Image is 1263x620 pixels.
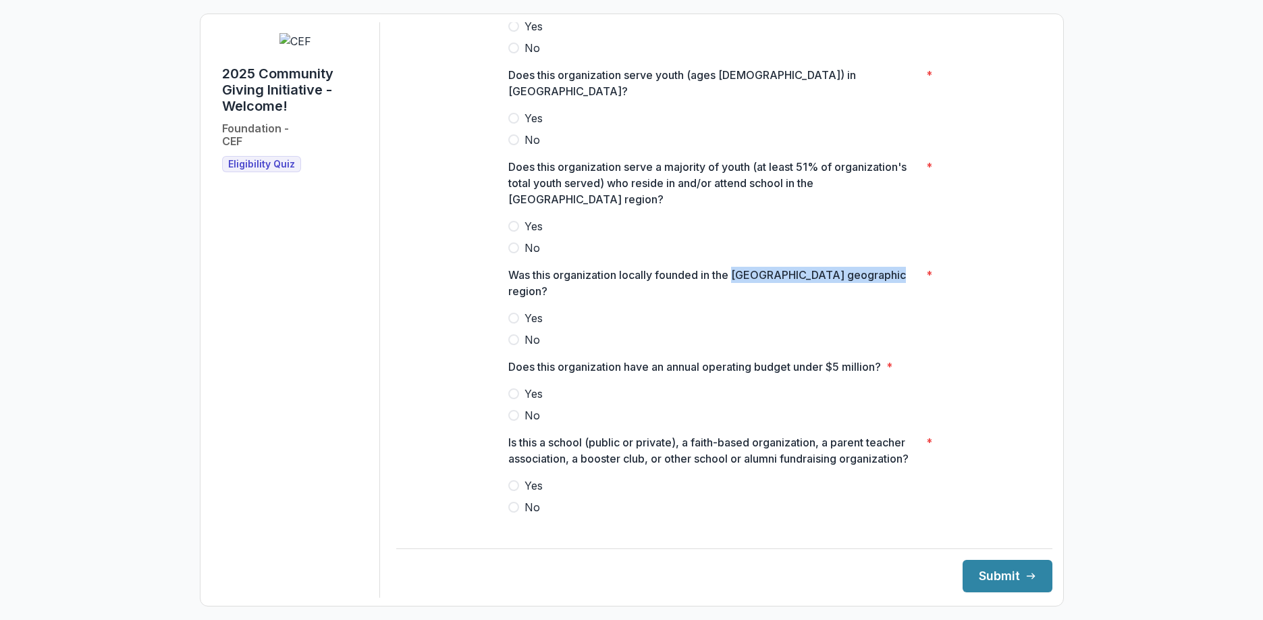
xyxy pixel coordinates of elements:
span: No [525,40,540,56]
span: Yes [525,218,543,234]
p: Does this organization serve youth (ages [DEMOGRAPHIC_DATA]) in [GEOGRAPHIC_DATA]? [508,67,921,99]
h1: 2025 Community Giving Initiative - Welcome! [222,66,369,114]
span: No [525,407,540,423]
p: Was this organization locally founded in the [GEOGRAPHIC_DATA] geographic region? [508,267,921,299]
span: Yes [525,310,543,326]
p: Is this a school (public or private), a faith-based organization, a parent teacher association, a... [508,434,921,467]
span: No [525,332,540,348]
button: Submit [963,560,1052,592]
img: CEF [279,33,311,49]
span: Yes [525,477,543,494]
span: Yes [525,110,543,126]
span: Yes [525,18,543,34]
p: Does this organization have an annual operating budget under $5 million? [508,359,881,375]
span: No [525,499,540,515]
p: Does this organization serve a majority of youth (at least 51% of organization's total youth serv... [508,159,921,207]
span: No [525,132,540,148]
span: No [525,240,540,256]
span: Eligibility Quiz [228,159,295,170]
h2: Foundation - CEF [222,122,289,148]
span: Yes [525,386,543,402]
